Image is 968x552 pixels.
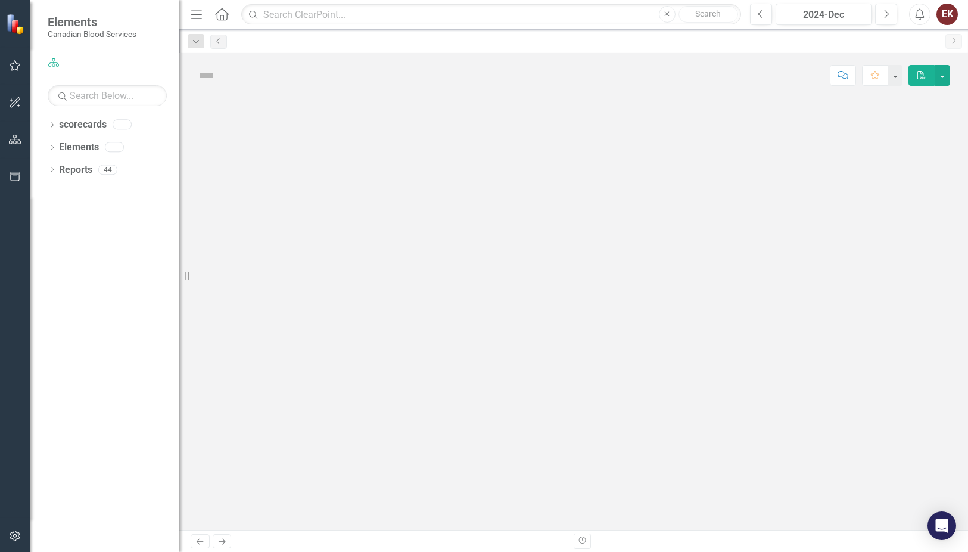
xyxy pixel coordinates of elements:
a: Elements [59,141,99,154]
div: 44 [98,165,117,175]
button: 2024-Dec [776,4,873,25]
a: Reports [59,163,92,177]
span: Search [695,9,721,18]
input: Search ClearPoint... [241,4,740,25]
button: Search [678,6,738,23]
input: Search Below... [48,85,167,106]
div: Open Intercom Messenger [927,511,956,540]
img: Not Defined [197,66,216,85]
img: ClearPoint Strategy [6,13,27,34]
button: EK [936,4,958,25]
small: Canadian Blood Services [48,29,136,39]
div: 2024-Dec [780,8,869,22]
span: Elements [48,15,136,29]
a: scorecards [59,118,107,132]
